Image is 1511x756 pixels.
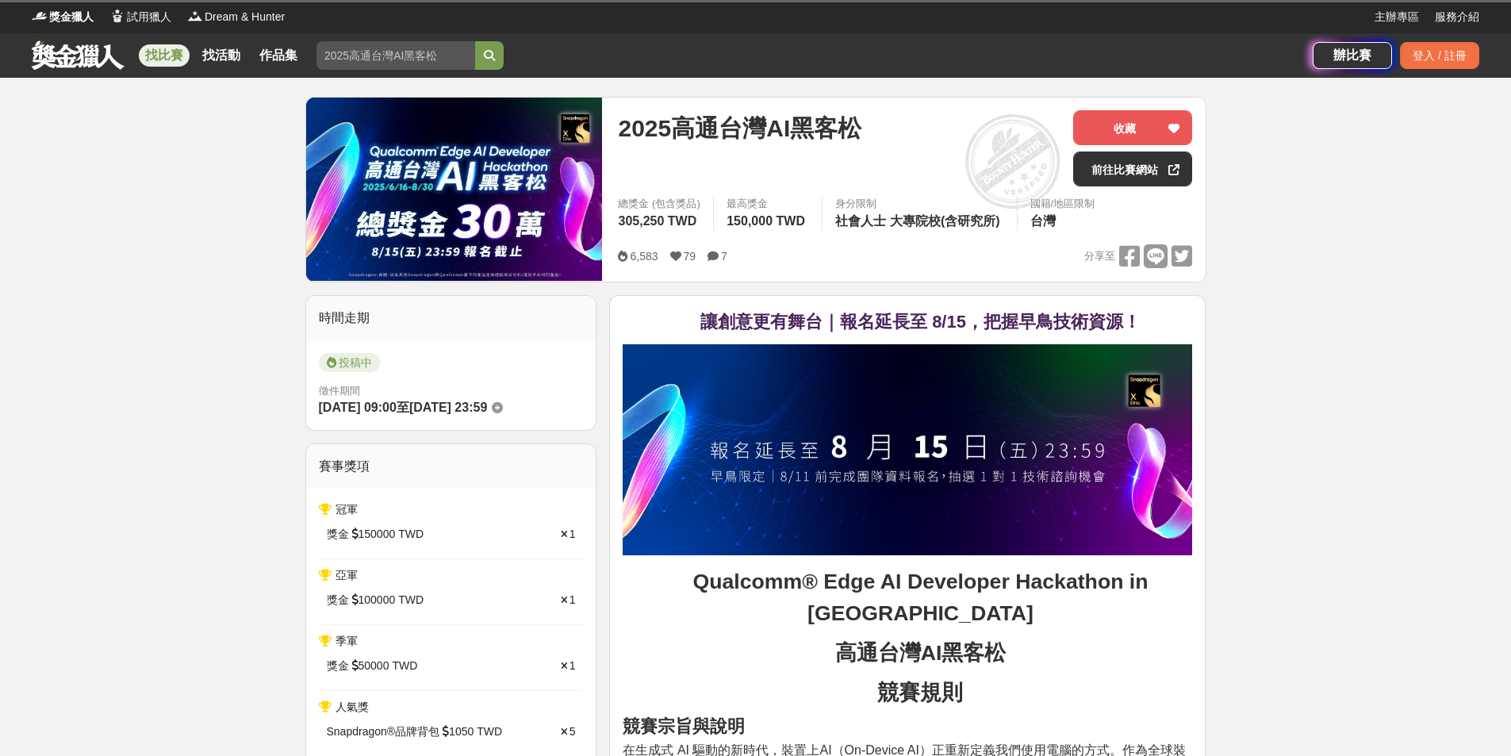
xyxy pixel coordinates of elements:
a: 辦比賽 [1313,42,1392,69]
span: 至 [397,401,409,414]
span: 季軍 [336,635,358,647]
span: 1 [570,659,576,672]
span: 社會人士 [835,214,886,228]
img: Cover Image [306,98,603,281]
strong: 競賽規則 [877,681,963,704]
span: [DATE] 23:59 [409,401,487,414]
span: TWD [392,658,417,674]
span: Dream & Hunter [205,9,285,25]
a: 主辦專區 [1375,9,1419,25]
strong: 讓創意更有舞台｜報名延長至 8/15，把握早鳥技術資源！ [700,312,1141,332]
a: 找比賽 [139,44,190,67]
strong: 高通台灣AI黑客松 [835,641,1007,665]
span: 5 [570,725,576,738]
span: 50000 [359,658,389,674]
input: 2025高通台灣AI黑客松 [316,41,475,70]
div: 時間走期 [306,296,596,340]
a: 服務介紹 [1435,9,1479,25]
span: 最高獎金 [727,196,809,212]
span: 獎金獵人 [49,9,94,25]
span: 150000 [359,526,396,543]
img: Logo [187,8,203,24]
a: 找活動 [196,44,247,67]
span: 79 [684,250,696,263]
strong: 競賽宗旨與說明 [623,716,745,736]
button: 收藏 [1073,110,1192,145]
span: 150,000 TWD [727,214,805,228]
span: 台灣 [1030,214,1056,228]
div: 賽事獎項 [306,444,596,489]
span: 305,250 TWD [618,214,696,228]
span: 獎金 [327,526,349,543]
span: 亞軍 [336,569,358,581]
span: 7 [721,250,727,263]
span: 冠軍 [336,503,358,516]
span: 試用獵人 [127,9,171,25]
img: Logo [32,8,48,24]
span: [DATE] 09:00 [319,401,397,414]
span: 分享至 [1084,244,1115,268]
div: 登入 / 註冊 [1400,42,1479,69]
span: 2025高通台灣AI黑客松 [618,110,861,146]
span: 獎金 [327,592,349,608]
img: c4bb25b3-105c-4717-b3c4-a1d8324043e6.jpg [623,344,1192,555]
a: Logo獎金獵人 [32,9,94,25]
span: Snapdragon®品牌背包 [327,723,440,740]
span: TWD [477,723,502,740]
a: 前往比賽網站 [1073,152,1192,186]
span: TWD [398,592,424,608]
span: 總獎金 (包含獎品) [618,196,700,212]
span: 1 [570,593,576,606]
a: Logo試用獵人 [109,9,171,25]
a: 作品集 [253,44,304,67]
span: 6,583 [630,250,658,263]
div: 國籍/地區限制 [1030,196,1095,212]
strong: Qualcomm® Edge AI Developer Hackathon in [GEOGRAPHIC_DATA] [692,570,1148,625]
span: 1050 [449,723,474,740]
span: TWD [398,526,424,543]
span: 100000 [359,592,396,608]
span: 1 [570,528,576,540]
span: 獎金 [327,658,349,674]
span: 人氣獎 [336,700,369,713]
span: 徵件期間 [319,385,360,397]
span: 大專院校(含研究所) [890,214,1000,228]
a: LogoDream & Hunter [187,9,285,25]
div: 身分限制 [835,196,1004,212]
span: 投稿中 [319,353,380,372]
img: Logo [109,8,125,24]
